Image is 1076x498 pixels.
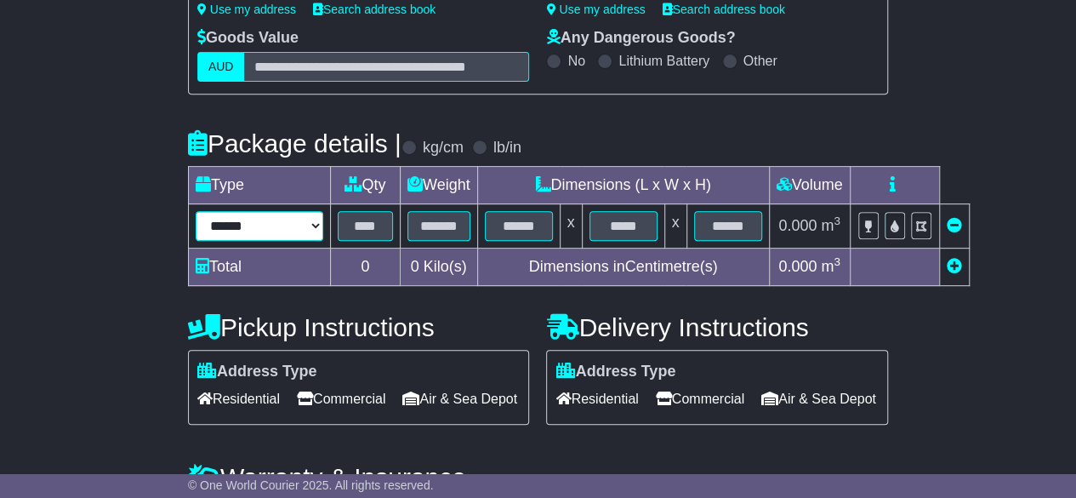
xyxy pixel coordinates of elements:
a: Search address book [313,3,436,16]
h4: Package details | [188,129,401,157]
span: 0.000 [778,258,817,275]
label: kg/cm [423,139,464,157]
td: Type [188,167,330,204]
label: Any Dangerous Goods? [546,29,735,48]
span: Commercial [656,386,744,412]
label: AUD [197,52,245,82]
td: Qty [330,167,400,204]
label: Address Type [197,363,317,381]
h4: Pickup Instructions [188,313,530,341]
td: Kilo(s) [400,249,477,286]
td: Dimensions in Centimetre(s) [477,249,769,286]
td: x [560,204,582,249]
td: Total [188,249,330,286]
label: Address Type [555,363,675,381]
label: lb/in [493,139,521,157]
label: Goods Value [197,29,299,48]
td: Dimensions (L x W x H) [477,167,769,204]
span: Residential [197,386,280,412]
span: m [821,258,840,275]
a: Use my address [197,3,296,16]
span: Air & Sea Depot [761,386,876,412]
span: Residential [555,386,638,412]
td: 0 [330,249,400,286]
label: Other [743,53,777,69]
a: Use my address [546,3,645,16]
td: x [664,204,686,249]
a: Add new item [947,258,962,275]
a: Search address book [663,3,785,16]
h4: Warranty & Insurance [188,463,888,491]
span: © One World Courier 2025. All rights reserved. [188,478,434,492]
span: Commercial [297,386,385,412]
label: No [567,53,584,69]
span: Air & Sea Depot [402,386,517,412]
span: 0 [411,258,419,275]
td: Weight [400,167,477,204]
span: m [821,217,840,234]
a: Remove this item [947,217,962,234]
label: Lithium Battery [618,53,709,69]
sup: 3 [834,255,840,268]
h4: Delivery Instructions [546,313,888,341]
td: Volume [769,167,850,204]
sup: 3 [834,215,840,227]
span: 0.000 [778,217,817,234]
